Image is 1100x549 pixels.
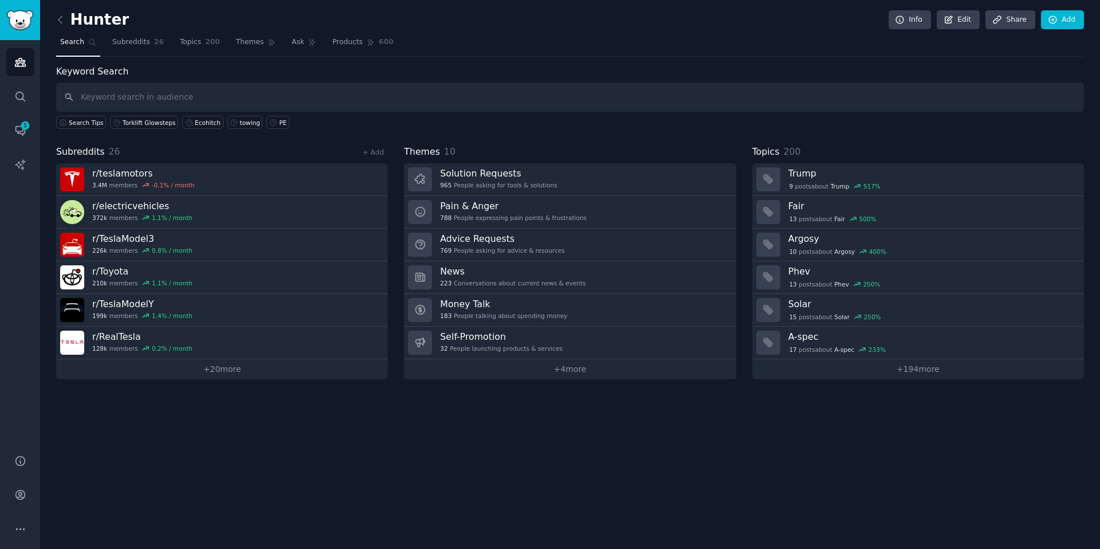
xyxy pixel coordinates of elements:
[440,331,563,343] h3: Self-Promotion
[788,246,887,257] div: post s about
[834,280,849,288] span: Phev
[152,214,192,222] div: 1.1 % / month
[236,37,264,48] span: Themes
[440,200,587,212] h3: Pain & Anger
[92,167,194,179] h3: r/ teslamotors
[404,261,736,294] a: News223Conversations about current news & events
[92,279,107,287] span: 210k
[92,279,192,287] div: members
[440,344,563,352] div: People launching products & services
[789,313,796,321] span: 15
[154,37,164,48] span: 26
[1041,10,1084,30] a: Add
[752,261,1084,294] a: Phev13postsaboutPhev250%
[112,37,150,48] span: Subreddits
[180,37,201,48] span: Topics
[788,331,1076,343] h3: A-spec
[152,181,195,189] div: -0.1 % / month
[834,313,850,321] span: Solar
[752,294,1084,327] a: Solar15postsaboutSolar250%
[152,246,192,254] div: 0.8 % / month
[109,146,120,157] span: 26
[440,298,567,310] h3: Money Talk
[869,346,886,354] div: 233 %
[404,327,736,359] a: Self-Promotion32People launching products & services
[788,214,878,224] div: post s about
[60,37,84,48] span: Search
[440,279,586,287] div: Conversations about current news & events
[56,359,388,379] a: +20more
[288,33,320,57] a: Ask
[440,167,557,179] h3: Solution Requests
[444,146,455,157] span: 10
[440,279,451,287] span: 223
[92,344,192,352] div: members
[152,312,192,320] div: 1.4 % / month
[6,116,34,144] a: 5
[440,246,564,254] div: People asking for advice & resources
[440,344,447,352] span: 32
[56,163,388,196] a: r/teslamotors3.4Mmembers-0.1% / month
[60,233,84,257] img: TeslaModel3
[889,10,931,30] a: Info
[56,327,388,359] a: r/RealTesla128kmembers0.2% / month
[56,66,128,77] label: Keyword Search
[440,233,564,245] h3: Advice Requests
[60,200,84,224] img: electricvehicles
[834,248,855,256] span: Argosy
[232,33,280,57] a: Themes
[92,214,107,222] span: 372k
[788,200,1076,212] h3: Fair
[60,167,84,191] img: teslamotors
[92,214,192,222] div: members
[152,344,192,352] div: 0.2 % / month
[440,312,567,320] div: People talking about spending money
[789,346,796,354] span: 17
[440,181,451,189] span: 965
[788,279,882,289] div: post s about
[92,312,192,320] div: members
[92,246,192,254] div: members
[752,229,1084,261] a: Argosy10postsaboutArgosy400%
[783,146,800,157] span: 200
[92,181,107,189] span: 3.4M
[108,33,168,57] a: Subreddits26
[789,215,796,223] span: 13
[92,200,192,212] h3: r/ electricvehicles
[205,37,220,48] span: 200
[227,116,263,129] a: towing
[752,163,1084,196] a: Trump9postsaboutTrump517%
[56,294,388,327] a: r/TeslaModelY199kmembers1.4% / month
[362,148,384,156] a: + Add
[404,163,736,196] a: Solution Requests965People asking for tools & solutions
[195,119,221,127] div: Ecohitch
[379,37,394,48] span: 600
[123,119,176,127] div: Torklift Glowsteps
[176,33,224,57] a: Topics200
[788,167,1076,179] h3: Trump
[69,119,104,127] span: Search Tips
[788,298,1076,310] h3: Solar
[56,116,106,129] button: Search Tips
[110,116,178,129] a: Torklift Glowsteps
[440,265,586,277] h3: News
[788,312,882,322] div: post s about
[404,145,440,159] span: Themes
[56,196,388,229] a: r/electricvehicles372kmembers1.1% / month
[56,83,1084,112] input: Keyword search in audience
[92,298,192,310] h3: r/ TeslaModelY
[789,248,796,256] span: 10
[859,215,877,223] div: 500 %
[789,280,796,288] span: 13
[788,181,882,191] div: post s about
[985,10,1035,30] a: Share
[182,116,223,129] a: Ecohitch
[440,181,557,189] div: People asking for tools & solutions
[332,37,363,48] span: Products
[60,331,84,355] img: RealTesla
[863,182,881,190] div: 517 %
[788,233,1076,245] h3: Argosy
[440,214,587,222] div: People expressing pain points & frustrations
[869,248,886,256] div: 400 %
[788,265,1076,277] h3: Phev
